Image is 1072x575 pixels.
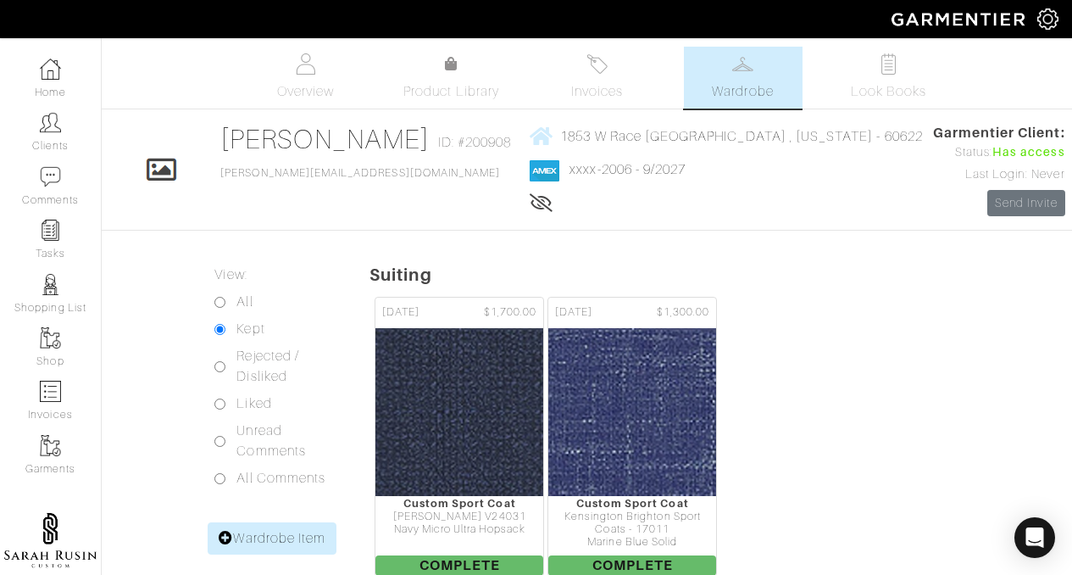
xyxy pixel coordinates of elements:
img: reminder-icon-8004d30b9f0a5d33ae49ab947aed9ed385cf756f9e5892f1edd6e32f2345188e.png [40,220,61,241]
img: gear-icon-white-bd11855cb880d31180b6d7d6211b90ccbf57a29d726f0c71d8c61bd08dd39cc2.png [1037,8,1058,30]
img: garmentier-logo-header-white-b43fb05a5012e4ada735d5af1a66efaba907eab6374d6393d1fbf88cb4ef424d.png [883,4,1037,34]
img: garments-icon-b7da505a4dc4fd61783c78ac3ca0ef83fa9d6f193b1c9dc38574b1d14d53ca28.png [40,435,61,456]
img: orders-27d20c2124de7fd6de4e0e44c1d41de31381a507db9b33961299e4e07d508b8c.svg [586,53,608,75]
a: xxxx-2006 - 9/2027 [569,162,686,177]
span: $1,700.00 [484,304,536,321]
a: Product Library [392,54,511,102]
span: 1853 W Race [GEOGRAPHIC_DATA] , [US_STATE] - 60622 [560,128,923,143]
img: basicinfo-40fd8af6dae0f16599ec9e87c0ef1c0a1fdea2edbe929e3d69a839185d80c458.svg [295,53,316,75]
span: Invoices [571,81,623,102]
span: $1,300.00 [657,304,709,321]
span: ID: #200908 [438,132,512,153]
a: [PERSON_NAME][EMAIL_ADDRESS][DOMAIN_NAME] [220,167,500,179]
img: american_express-1200034d2e149cdf2cc7894a33a747db654cf6f8355cb502592f1d228b2ac700.png [530,160,559,181]
img: comment-icon-a0a6a9ef722e966f86d9cbdc48e553b5cf19dbc54f86b18d962a5391bc8f6eb6.png [40,166,61,187]
label: View: [214,265,247,285]
div: Last Login: Never [933,165,1065,184]
a: Wardrobe [684,47,803,109]
a: 1853 W Race [GEOGRAPHIC_DATA] , [US_STATE] - 60622 [530,126,923,147]
div: Kensington Brighton Sport Coats - 17011 [548,511,716,537]
img: stylists-icon-eb353228a002819b7ec25b43dbf5f0378dd9e0616d9560372ff212230b889e62.png [40,274,61,295]
span: Product Library [403,81,499,102]
label: All Comments [236,468,325,488]
img: orders-icon-0abe47150d42831381b5fb84f609e132dff9fe21cb692f30cb5eec754e2cba89.png [40,381,61,402]
span: [DATE] [382,304,419,321]
label: Rejected / Disliked [236,346,327,387]
div: Navy Micro Ultra Hopsack [375,523,543,536]
span: Look Books [851,81,926,102]
span: Garmentier Client: [933,123,1065,143]
img: wardrobe-487a4870c1b7c33e795ec22d11cfc2ed9d08956e64fb3008fe2437562e282088.svg [732,53,753,75]
a: Look Books [830,47,948,109]
a: Wardrobe Item [208,522,336,555]
div: Open Intercom Messenger [1014,517,1055,558]
a: [PERSON_NAME] [220,124,430,154]
span: Has access [992,143,1065,162]
span: [DATE] [555,304,592,321]
span: Wardrobe [712,81,773,102]
div: [PERSON_NAME] V24031 [375,511,543,523]
label: Liked [236,394,271,414]
label: All [236,292,253,312]
div: Marine Blue Solid [548,536,716,549]
div: Custom Sport Coat [548,497,716,510]
label: Kept [236,319,264,339]
img: e1NQwH2LcjFSX94t9tXs7eir.jpg [165,327,753,497]
label: Unread Comments [236,421,327,461]
span: Overview [277,81,334,102]
img: garments-icon-b7da505a4dc4fd61783c78ac3ca0ef83fa9d6f193b1c9dc38574b1d14d53ca28.png [40,327,61,349]
a: Invoices [538,47,657,109]
div: Custom Sport Coat [375,497,543,510]
a: Overview [247,47,365,109]
a: Send Invite [987,190,1065,216]
h5: Suiting [369,265,1072,285]
img: todo-9ac3debb85659649dc8f770b8b6100bb5dab4b48dedcbae339e5042a72dfd3cc.svg [878,53,899,75]
img: dashboard-icon-dbcd8f5a0b271acd01030246c82b418ddd0df26cd7fceb0bd07c9910d44c42f6.png [40,59,61,80]
img: clients-icon-6bae9207a08558b7cb47a8932f037763ab4055f8c8b6bfacd5dc20c3e0201464.png [40,112,61,133]
img: YSpPjW9KsLf7ZcB773Eds5xX.jpg [338,327,926,497]
div: Status: [933,143,1065,162]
